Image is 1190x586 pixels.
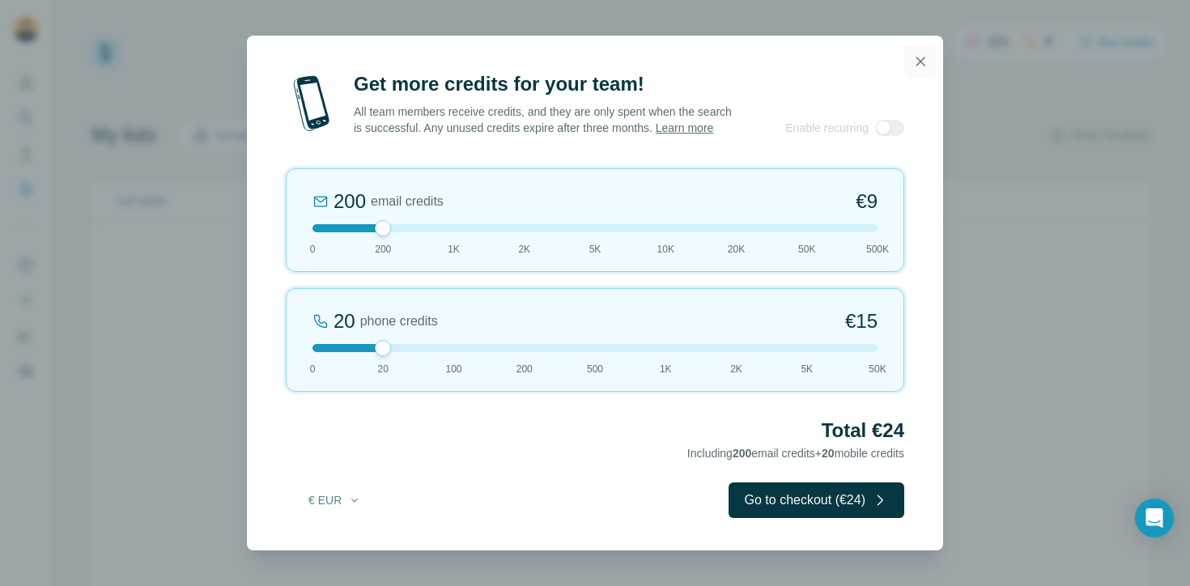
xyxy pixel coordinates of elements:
h2: Total €24 [286,418,904,444]
span: 200 [516,362,533,376]
button: € EUR [297,486,372,515]
span: 200 [733,447,751,460]
span: €9 [856,189,878,214]
span: 20K [728,242,745,257]
span: 50K [869,362,886,376]
span: 200 [375,242,391,257]
span: phone credits [360,312,438,331]
span: email credits [371,192,444,211]
span: 20 [822,447,835,460]
span: 20 [378,362,389,376]
span: 1K [448,242,460,257]
span: 0 [310,362,316,376]
span: 5K [801,362,813,376]
p: All team members receive credits, and they are only spent when the search is successful. Any unus... [354,104,733,136]
div: 20 [334,308,355,334]
div: Open Intercom Messenger [1135,499,1174,537]
span: 500 [587,362,603,376]
span: €15 [845,308,878,334]
span: 1K [660,362,672,376]
span: 10K [657,242,674,257]
span: Enable recurring [785,120,869,136]
a: Learn more [656,121,714,134]
span: 0 [310,242,316,257]
span: 2K [518,242,530,257]
span: 2K [730,362,742,376]
img: mobile-phone [286,71,338,136]
span: 500K [866,242,889,257]
div: 200 [334,189,366,214]
span: 100 [445,362,461,376]
span: 50K [798,242,815,257]
span: 5K [589,242,601,257]
button: Go to checkout (€24) [729,482,904,518]
span: Including email credits + mobile credits [687,447,904,460]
